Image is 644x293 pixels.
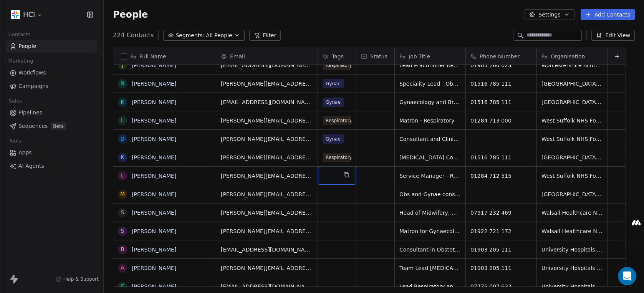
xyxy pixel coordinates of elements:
a: [PERSON_NAME] [132,191,176,197]
span: [EMAIL_ADDRESS][DOMAIN_NAME] [221,246,313,253]
span: [GEOGRAPHIC_DATA] Teaching Hospitals NHS Trust [541,80,603,88]
span: Gynae [323,98,344,107]
a: People [6,40,97,53]
div: grid [113,65,216,287]
span: 07917 232 469 [470,209,532,217]
span: [PERSON_NAME][EMAIL_ADDRESS][DOMAIN_NAME] [221,154,313,161]
button: Settings [525,9,574,20]
span: [PERSON_NAME][EMAIL_ADDRESS][DOMAIN_NAME] [221,172,313,180]
span: University Hospitals Sussex NHS Foundation Trust (279) [541,283,603,290]
span: Beta [51,122,66,130]
span: Tags [332,53,344,60]
a: [PERSON_NAME] [132,210,176,216]
div: Email [216,48,318,65]
span: Apps [18,149,32,157]
a: Campaigns [6,80,97,93]
span: 01903 205 111 [470,264,532,272]
button: Home [120,3,135,18]
span: [PERSON_NAME][EMAIL_ADDRESS][PERSON_NAME][DOMAIN_NAME] [221,190,313,198]
div: You’ll get replies here and in your email:✉️[PERSON_NAME][EMAIL_ADDRESS][DOMAIN_NAME]Our usual re... [6,67,126,126]
img: Profile image for Fin [22,4,34,17]
div: S [121,209,124,217]
span: [GEOGRAPHIC_DATA] NHS Trust [541,190,603,198]
div: You’ll get replies here and in your email: ✉️ [12,72,120,102]
span: Lead Respiratory and Sleep Physiologist [399,283,461,290]
div: hello, [127,49,141,56]
iframe: Intercom live chat [618,267,636,285]
span: Gynae [323,134,344,144]
a: [PERSON_NAME] [132,247,176,253]
button: Send a message… [132,231,144,243]
button: Add Contacts [581,9,635,20]
div: Job Title [395,48,465,65]
span: [EMAIL_ADDRESS][DOMAIN_NAME] [221,283,313,290]
a: [PERSON_NAME] [132,283,176,290]
span: Sales [5,95,25,107]
span: People [113,9,148,20]
span: Status [370,53,387,60]
span: [PERSON_NAME][EMAIL_ADDRESS][PERSON_NAME][DOMAIN_NAME] [221,117,313,124]
span: Walsall Healthcare NHS Trust [541,209,603,217]
a: Help & Support [56,276,99,282]
div: Ashley says… [6,139,147,172]
span: West Suffolk NHS Foundation Trust [541,117,603,124]
span: [GEOGRAPHIC_DATA] Teaching Hospitals NHS Trust [541,98,603,106]
div: Tags [318,48,356,65]
p: The team can also help [37,10,96,17]
span: Matron - Respiratory [399,117,461,124]
span: Consultant in Obstetrics and Gynaecology [399,246,461,253]
span: Contacts [5,29,34,40]
a: Apps [6,146,97,159]
div: B [121,245,124,253]
a: [PERSON_NAME] [132,118,176,124]
span: Consultant and Clinical Lead - Gynaecology [399,135,461,143]
span: 01284 712 515 [470,172,532,180]
a: AI Agents [6,160,97,172]
a: [PERSON_NAME] [132,62,176,68]
span: 01284 713 000 [470,117,532,124]
b: [PERSON_NAME][EMAIL_ADDRESS][DOMAIN_NAME] [12,87,117,101]
a: [PERSON_NAME] [132,136,176,142]
span: Speciality Lead - Obstetrics & Gynaecology [399,80,461,88]
div: Can I get some support on how to set this one up [34,144,141,159]
div: Close [135,3,149,17]
span: 01516 785 111 [470,154,532,161]
span: University Hospitals Sussex NHS Foundation Trust (279) [541,246,603,253]
textarea: Message… [7,218,147,231]
span: Email [230,53,245,60]
div: K [121,153,124,161]
a: [PERSON_NAME] [132,99,176,105]
span: Segments: [175,31,204,40]
div: hello, [121,44,147,61]
span: Walsall Healthcare NHS Trust [541,227,603,235]
div: A [121,264,124,272]
span: Lead Practitioner Respiratory [399,61,461,69]
button: Emoji picker [12,234,18,240]
span: Full Name [139,53,166,60]
div: M [120,190,125,198]
span: Phone Number [480,53,520,60]
div: grid [216,65,626,287]
a: Pipelines [6,106,97,119]
a: [PERSON_NAME] [132,81,176,87]
span: Job Title [409,53,430,60]
span: Marketing [5,55,36,67]
div: N [121,79,124,88]
span: West Suffolk NHS Foundation Trust [541,172,603,180]
span: [PERSON_NAME][EMAIL_ADDRESS][DOMAIN_NAME] [221,227,313,235]
span: Workflows [18,69,46,77]
span: West Suffolk NHS Foundation Trust [541,135,603,143]
span: Help & Support [63,276,99,282]
span: [EMAIL_ADDRESS][DOMAIN_NAME] [221,98,313,106]
span: Service Manager - Respiratory [399,172,461,180]
a: Workflows [6,66,97,79]
div: L [121,172,124,180]
div: Ashley says… [6,44,147,67]
span: [PERSON_NAME][EMAIL_ADDRESS][PERSON_NAME][DOMAIN_NAME] [221,209,313,217]
span: Tools [5,135,24,147]
span: Campaigns [18,82,48,90]
span: [PERSON_NAME][EMAIL_ADDRESS][DOMAIN_NAME] [221,80,313,88]
div: Fin • 19m ago [12,127,45,131]
a: [PERSON_NAME] [132,154,176,161]
span: Organisation [551,53,585,60]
